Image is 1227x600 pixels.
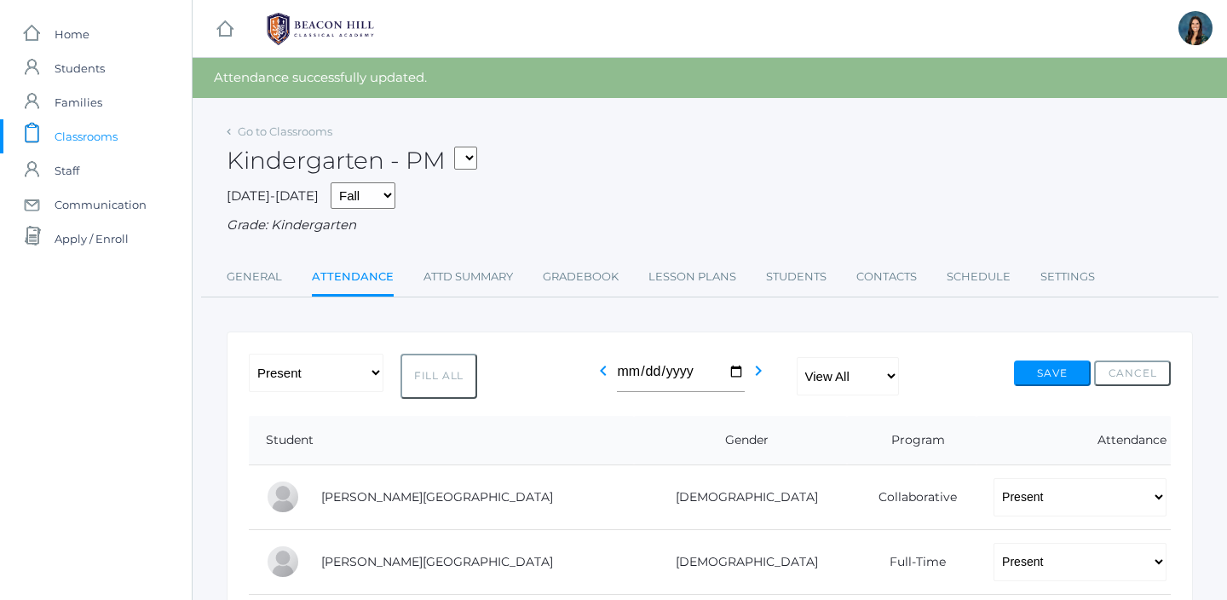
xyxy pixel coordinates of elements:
[766,260,827,294] a: Students
[55,153,79,187] span: Staff
[227,216,1193,235] div: Grade: Kindergarten
[312,260,394,297] a: Attendance
[1178,11,1213,45] div: Jordyn Dewey
[55,17,89,51] span: Home
[249,416,634,465] th: Student
[400,354,477,399] button: Fill All
[593,361,613,381] i: chevron_left
[634,464,847,529] td: [DEMOGRAPHIC_DATA]
[976,416,1171,465] th: Attendance
[238,124,332,138] a: Go to Classrooms
[1094,361,1171,386] button: Cancel
[55,119,118,153] span: Classrooms
[748,368,769,384] a: chevron_right
[947,260,1011,294] a: Schedule
[847,416,976,465] th: Program
[321,489,553,505] a: [PERSON_NAME][GEOGRAPHIC_DATA]
[593,368,613,384] a: chevron_left
[748,361,769,381] i: chevron_right
[634,416,847,465] th: Gender
[1040,260,1095,294] a: Settings
[227,187,319,204] span: [DATE]-[DATE]
[847,464,976,529] td: Collaborative
[55,85,102,119] span: Families
[193,58,1227,98] div: Attendance successfully updated.
[266,480,300,514] div: Charlotte Bair
[543,260,619,294] a: Gradebook
[856,260,917,294] a: Contacts
[227,147,477,174] h2: Kindergarten - PM
[227,260,282,294] a: General
[634,529,847,594] td: [DEMOGRAPHIC_DATA]
[847,529,976,594] td: Full-Time
[423,260,513,294] a: Attd Summary
[256,8,384,50] img: BHCALogos-05-308ed15e86a5a0abce9b8dd61676a3503ac9727e845dece92d48e8588c001991.png
[266,545,300,579] div: Jordan Bell
[55,222,129,256] span: Apply / Enroll
[321,554,553,569] a: [PERSON_NAME][GEOGRAPHIC_DATA]
[55,51,105,85] span: Students
[648,260,736,294] a: Lesson Plans
[1014,361,1091,386] button: Save
[55,187,147,222] span: Communication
